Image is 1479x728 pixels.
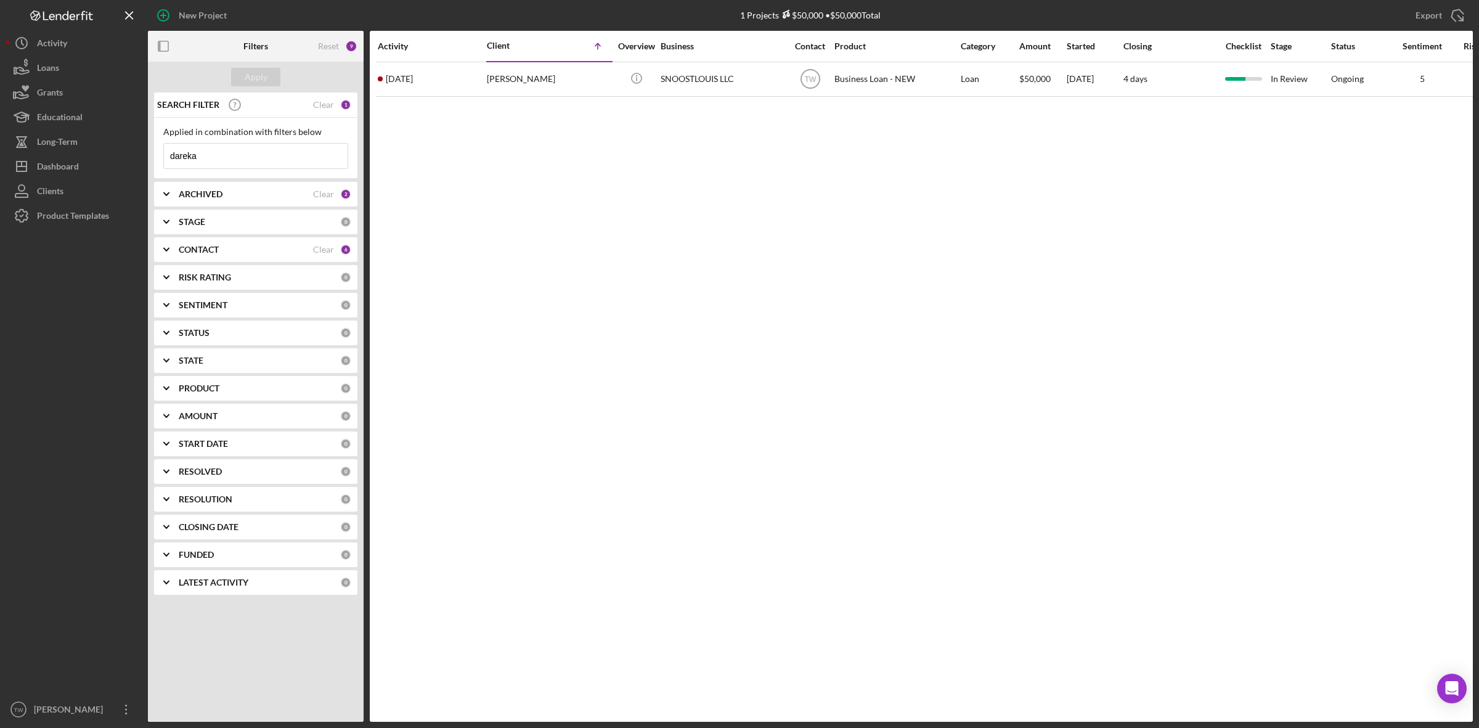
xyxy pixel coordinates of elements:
time: 4 days [1123,73,1147,84]
b: CLOSING DATE [179,522,238,532]
div: Started [1067,41,1122,51]
div: Status [1331,41,1390,51]
div: 5 [1391,74,1453,84]
div: [PERSON_NAME] [31,697,111,725]
b: RISK RATING [179,272,231,282]
b: CONTACT [179,245,219,255]
div: $50,000 [779,10,823,20]
div: 0 [340,383,351,394]
div: 0 [340,272,351,283]
div: [DATE] [1067,63,1122,96]
div: Amount [1019,41,1065,51]
b: START DATE [179,439,228,449]
b: ARCHIVED [179,189,222,199]
div: Reset [318,41,339,51]
div: Clients [37,179,63,207]
button: Loans [6,55,142,80]
b: RESOLVED [179,467,222,476]
div: 0 [340,549,351,560]
div: Activity [37,31,67,59]
div: Product [834,41,958,51]
div: 0 [340,521,351,533]
div: Activity [378,41,486,51]
span: $50,000 [1019,73,1051,84]
div: Grants [37,80,63,108]
div: In Review [1271,63,1330,96]
b: SENTIMENT [179,300,227,310]
div: 0 [340,355,351,366]
div: Applied in combination with filters below [163,127,348,137]
b: STATUS [179,328,210,338]
b: PRODUCT [179,383,219,393]
b: LATEST ACTIVITY [179,578,248,587]
div: Loans [37,55,59,83]
div: 0 [340,438,351,449]
div: 0 [340,494,351,505]
button: Grants [6,80,142,105]
text: TW [14,706,24,713]
button: Dashboard [6,154,142,179]
div: 6 [340,244,351,255]
b: SEARCH FILTER [157,100,219,110]
div: Export [1416,3,1442,28]
div: 0 [340,327,351,338]
div: Clear [313,189,334,199]
div: Ongoing [1331,74,1364,84]
div: 0 [340,216,351,227]
div: Closing [1123,41,1216,51]
div: Business [661,41,784,51]
button: Long-Term [6,129,142,154]
div: Sentiment [1391,41,1453,51]
div: Client [487,41,548,51]
div: 1 Projects • $50,000 Total [740,10,881,20]
button: Product Templates [6,203,142,228]
div: SNOOSTLOUIS LLC [661,63,784,96]
b: FUNDED [179,550,214,560]
div: Contact [787,41,833,51]
div: Checklist [1217,41,1269,51]
div: 0 [340,466,351,477]
div: Apply [245,68,267,86]
div: Loan [961,63,1018,96]
button: TW[PERSON_NAME] [6,697,142,722]
div: 0 [340,300,351,311]
b: AMOUNT [179,411,218,421]
div: Business Loan - NEW [834,63,958,96]
button: Apply [231,68,280,86]
div: Clear [313,100,334,110]
div: Open Intercom Messenger [1437,674,1467,703]
button: Activity [6,31,142,55]
button: Educational [6,105,142,129]
div: Dashboard [37,154,79,182]
button: Export [1403,3,1473,28]
b: Filters [243,41,268,51]
b: STATE [179,356,203,366]
div: Clear [313,245,334,255]
div: Educational [37,105,83,133]
text: TW [804,75,816,84]
div: Stage [1271,41,1330,51]
button: Clients [6,179,142,203]
div: Product Templates [37,203,109,231]
div: 2 [340,189,351,200]
div: Overview [613,41,659,51]
div: 9 [345,40,357,52]
b: RESOLUTION [179,494,232,504]
div: New Project [179,3,227,28]
div: 1 [340,99,351,110]
div: 0 [340,411,351,422]
div: [PERSON_NAME] [487,63,610,96]
button: New Project [148,3,239,28]
time: 2025-08-12 15:46 [386,74,413,84]
b: STAGE [179,217,205,227]
div: Long-Term [37,129,78,157]
div: 0 [340,577,351,588]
